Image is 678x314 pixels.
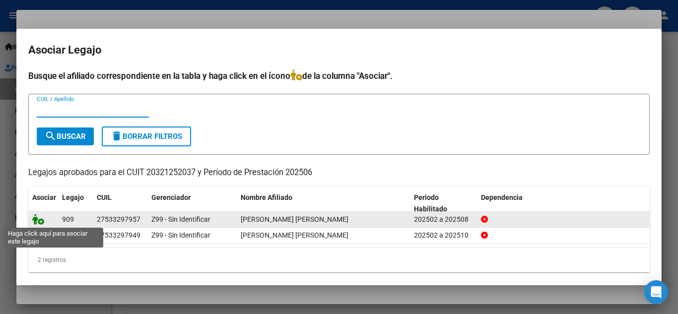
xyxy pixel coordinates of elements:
[28,248,650,272] div: 2 registros
[93,187,147,220] datatable-header-cell: CUIL
[477,187,650,220] datatable-header-cell: Dependencia
[62,215,74,223] span: 909
[102,126,191,146] button: Borrar Filtros
[37,127,94,145] button: Buscar
[151,215,210,223] span: Z99 - Sin Identificar
[237,187,410,220] datatable-header-cell: Nombre Afiliado
[97,230,140,241] div: 27533297949
[241,193,292,201] span: Nombre Afiliado
[32,193,56,201] span: Asociar
[481,193,523,201] span: Dependencia
[241,215,348,223] span: RUIZ MORENO ISABELLA
[151,231,210,239] span: Z99 - Sin Identificar
[111,132,182,141] span: Borrar Filtros
[28,187,58,220] datatable-header-cell: Asociar
[45,132,86,141] span: Buscar
[147,187,237,220] datatable-header-cell: Gerenciador
[151,193,191,201] span: Gerenciador
[28,69,650,82] h4: Busque el afiliado correspondiente en la tabla y haga click en el ícono de la columna "Asociar".
[28,41,650,60] h2: Asociar Legajo
[45,130,57,142] mat-icon: search
[28,167,650,179] p: Legajos aprobados para el CUIT 20321252037 y Período de Prestación 202506
[58,187,93,220] datatable-header-cell: Legajo
[62,231,74,239] span: 768
[414,193,447,213] span: Periodo Habilitado
[414,214,473,225] div: 202502 a 202508
[414,230,473,241] div: 202502 a 202510
[97,214,140,225] div: 27533297957
[111,130,123,142] mat-icon: delete
[644,280,668,304] div: Open Intercom Messenger
[241,231,348,239] span: RUIZ MORENO VALENTINA
[62,193,84,201] span: Legajo
[410,187,477,220] datatable-header-cell: Periodo Habilitado
[97,193,112,201] span: CUIL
